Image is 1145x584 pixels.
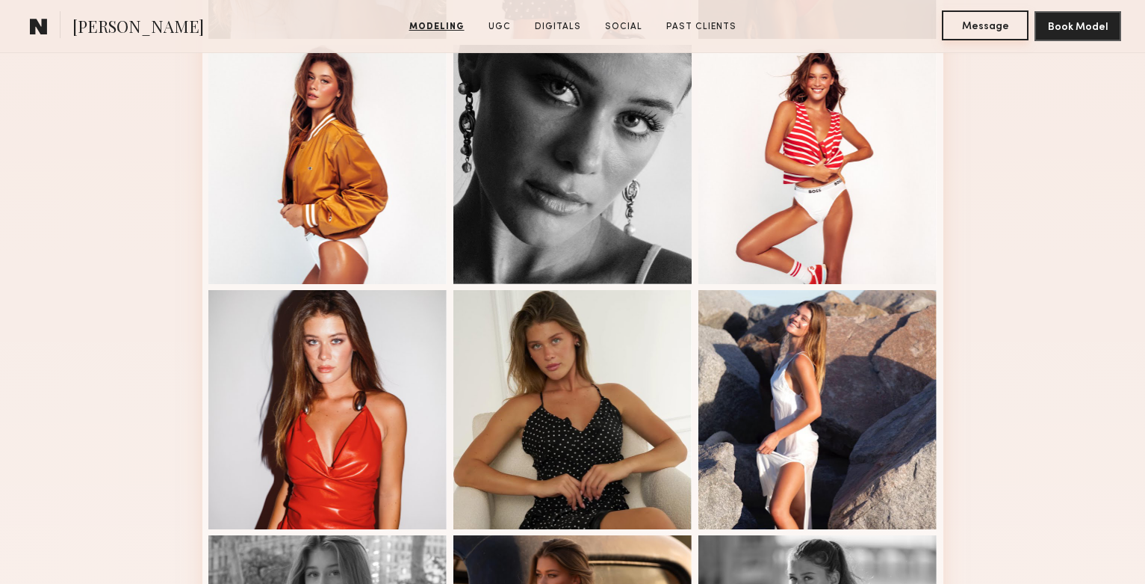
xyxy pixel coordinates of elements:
span: [PERSON_NAME] [72,15,204,41]
button: Book Model [1034,11,1121,41]
a: Book Model [1034,19,1121,32]
button: Message [942,10,1028,40]
a: Past Clients [660,20,742,34]
a: UGC [482,20,517,34]
a: Modeling [403,20,471,34]
a: Digitals [529,20,587,34]
a: Social [599,20,648,34]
